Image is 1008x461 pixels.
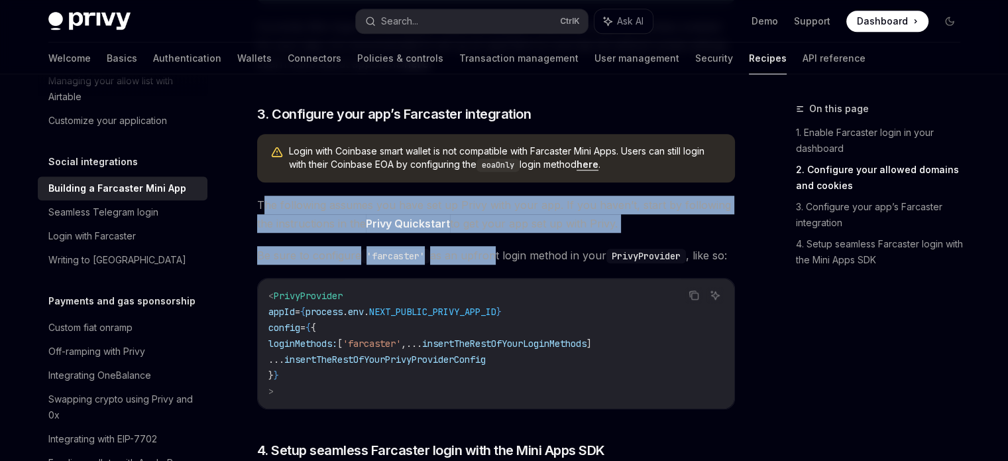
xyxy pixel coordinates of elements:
div: Off-ramping with Privy [48,344,145,360]
a: Transaction management [459,42,579,74]
span: } [274,369,279,381]
span: env [348,306,364,318]
a: API reference [803,42,866,74]
span: } [268,369,274,381]
span: = [300,322,306,334]
div: Seamless Telegram login [48,204,158,220]
a: Policies & controls [357,42,443,74]
a: Seamless Telegram login [38,200,207,224]
span: loginMethods: [268,338,337,350]
span: process [306,306,343,318]
a: Demo [752,15,778,28]
span: 3. Configure your app’s Farcaster integration [257,105,532,123]
span: . [364,306,369,318]
span: NEXT_PUBLIC_PRIVY_APP_ID [369,306,496,318]
a: 3. Configure your app’s Farcaster integration [796,196,971,233]
span: Login with Coinbase smart wallet is not compatible with Farcaster Mini Apps. Users can still logi... [289,145,722,172]
span: > [268,385,274,397]
span: ... [406,338,422,350]
button: Copy the contents from the code block [685,287,702,304]
button: Ask AI [594,9,653,33]
a: 2. Configure your allowed domains and cookies [796,159,971,196]
button: Ask AI [706,287,724,304]
span: [ [337,338,343,350]
img: dark logo [48,12,131,31]
a: Privy Quickstart [366,217,450,231]
span: insertTheRestOfYourLoginMethods [422,338,587,350]
a: Recipes [749,42,787,74]
span: The following assumes you have set up Privy with your app. If you haven’t, start by following the... [257,196,735,233]
span: { [306,322,311,334]
button: Toggle dark mode [939,11,960,32]
span: insertTheRestOfYourPrivyProviderConfig [284,354,486,365]
span: PrivyProvider [274,290,343,302]
span: appId [268,306,295,318]
span: ... [268,354,284,365]
span: 4. Setup seamless Farcaster login with the Mini Apps SDK [257,441,605,460]
a: Integrating with EIP-7702 [38,427,207,451]
code: eoaOnly [476,159,520,172]
span: < [268,290,274,302]
div: Custom fiat onramp [48,320,133,336]
a: Connectors [288,42,341,74]
span: Dashboard [857,15,908,28]
a: Integrating OneBalance [38,363,207,387]
a: Basics [107,42,137,74]
span: } [496,306,502,318]
div: Search... [381,13,418,29]
span: config [268,322,300,334]
span: { [311,322,316,334]
a: Welcome [48,42,91,74]
code: 'farcaster' [361,249,430,263]
div: Swapping crypto using Privy and 0x [48,391,199,423]
a: Off-ramping with Privy [38,340,207,363]
span: { [300,306,306,318]
a: Login with Farcaster [38,224,207,248]
svg: Warning [270,146,284,159]
div: Customize your application [48,113,167,129]
a: Customize your application [38,109,207,133]
code: PrivyProvider [606,249,686,263]
span: . [343,306,348,318]
button: Search...CtrlK [356,9,588,33]
a: Wallets [237,42,272,74]
a: here [577,159,598,170]
span: On this page [809,101,869,117]
a: Authentication [153,42,221,74]
div: Login with Farcaster [48,228,136,244]
a: Custom fiat onramp [38,316,207,340]
span: 'farcaster' [343,338,401,350]
div: Building a Farcaster Mini App [48,180,186,196]
strong: Privy Quickstart [366,217,450,230]
span: Be sure to configure as an upfront login method in your , like so: [257,246,735,265]
a: Support [794,15,830,28]
span: ] [587,338,592,350]
span: Ask AI [617,15,644,28]
span: Ctrl K [560,16,580,27]
a: 4. Setup seamless Farcaster login with the Mini Apps SDK [796,233,971,271]
a: Swapping crypto using Privy and 0x [38,387,207,427]
span: , [401,338,406,350]
h5: Social integrations [48,154,138,170]
span: = [295,306,300,318]
a: Security [695,42,733,74]
a: 1. Enable Farcaster login in your dashboard [796,122,971,159]
a: Writing to [GEOGRAPHIC_DATA] [38,248,207,272]
a: User management [594,42,679,74]
div: Integrating with EIP-7702 [48,431,157,447]
div: Integrating OneBalance [48,367,151,383]
div: Writing to [GEOGRAPHIC_DATA] [48,252,186,268]
a: Dashboard [846,11,928,32]
a: Building a Farcaster Mini App [38,176,207,200]
h5: Payments and gas sponsorship [48,293,196,309]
